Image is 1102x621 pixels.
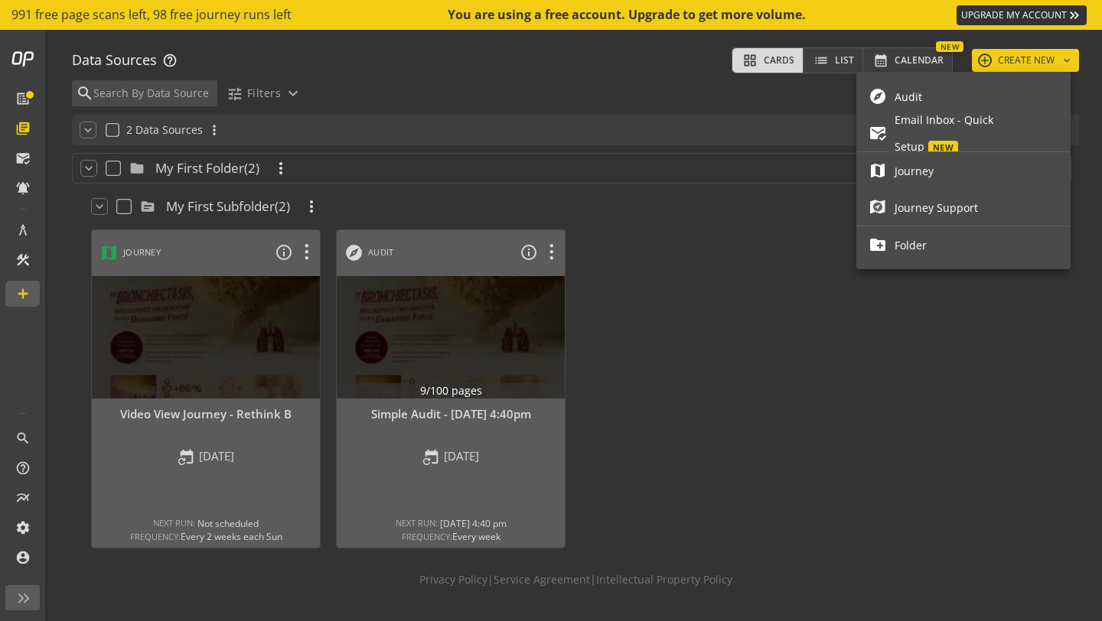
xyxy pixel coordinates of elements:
span: Audit [895,83,1058,110]
mat-icon: create_new_folder [869,236,887,254]
span: Email Inbox - Quick Setup [895,106,1058,161]
mat-icon: mark_email_read [869,124,887,142]
span: Journey Support [895,194,1058,221]
mat-icon: explore [869,87,887,106]
span: Journey [895,158,1058,184]
span: New [928,141,958,154]
span: Folder [895,232,1058,258]
mat-icon: map [869,161,887,180]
